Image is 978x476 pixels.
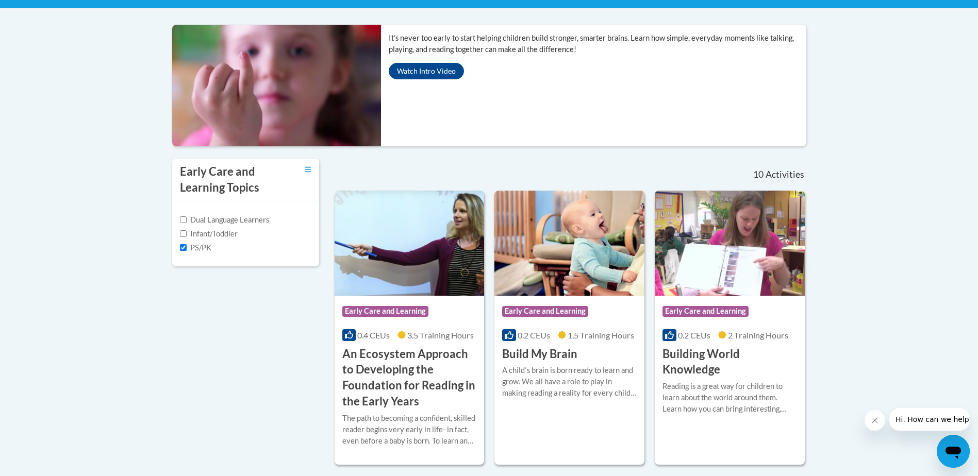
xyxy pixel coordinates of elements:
[389,63,464,79] button: Watch Intro Video
[180,230,187,237] input: Checkbox for Options
[407,330,474,340] span: 3.5 Training Hours
[180,228,238,240] label: Infant/Toddler
[753,169,764,180] span: 10
[494,191,644,465] a: Course LogoEarly Care and Learning0.2 CEUs1.5 Training Hours Build My BrainA childʹs brain is bor...
[389,32,806,55] p: It’s never too early to start helping children build stronger, smarter brains. Learn how simple, ...
[180,216,187,223] input: Checkbox for Options
[6,7,84,15] span: Hi. How can we help?
[865,410,885,431] iframe: Close message
[662,346,797,378] h3: Building World Knowledge
[305,164,311,175] a: Toggle collapse
[335,191,485,465] a: Course LogoEarly Care and Learning0.4 CEUs3.5 Training Hours An Ecosystem Approach to Developing ...
[518,330,550,340] span: 0.2 CEUs
[662,306,749,316] span: Early Care and Learning
[357,330,390,340] span: 0.4 CEUs
[494,191,644,296] img: Course Logo
[342,346,477,410] h3: An Ecosystem Approach to Developing the Foundation for Reading in the Early Years
[335,191,485,296] img: Course Logo
[728,330,788,340] span: 2 Training Hours
[502,365,637,399] div: A childʹs brain is born ready to learn and grow. We all have a role to play in making reading a r...
[180,164,278,196] h3: Early Care and Learning Topics
[502,346,577,362] h3: Build My Brain
[766,169,804,180] span: Activities
[937,435,970,468] iframe: Button to launch messaging window
[889,408,970,431] iframe: Message from company
[342,413,477,447] div: The path to becoming a confident, skilled reader begins very early in life- in fact, even before ...
[655,191,805,296] img: Course Logo
[342,306,428,316] span: Early Care and Learning
[662,381,797,415] div: Reading is a great way for children to learn about the world around them. Learn how you can bring...
[180,242,211,253] label: PS/PK
[678,330,710,340] span: 0.2 CEUs
[655,191,805,465] a: Course LogoEarly Care and Learning0.2 CEUs2 Training Hours Building World KnowledgeReading is a g...
[502,306,588,316] span: Early Care and Learning
[180,214,269,226] label: Dual Language Learners
[568,330,634,340] span: 1.5 Training Hours
[180,244,187,251] input: Checkbox for Options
